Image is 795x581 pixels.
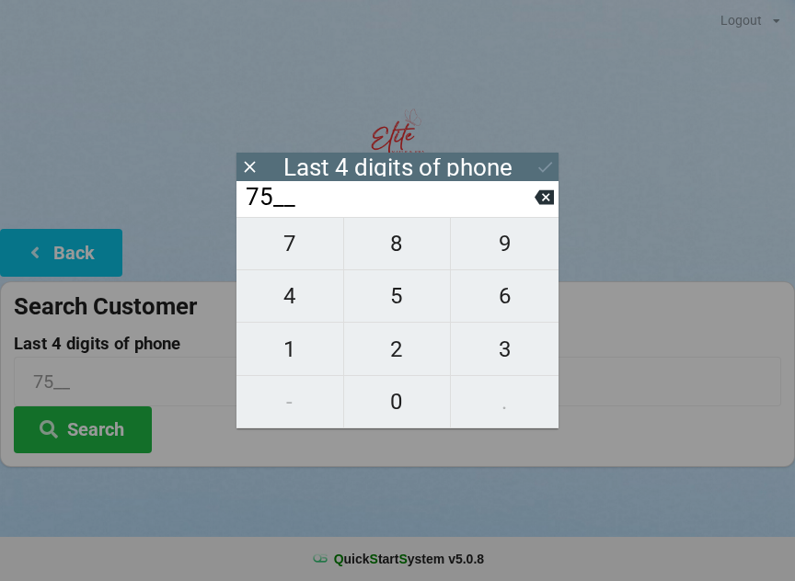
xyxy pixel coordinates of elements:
[344,382,451,421] span: 0
[451,323,559,375] button: 3
[451,277,559,315] span: 6
[236,323,344,375] button: 1
[451,217,559,270] button: 9
[344,217,452,270] button: 8
[451,224,559,263] span: 9
[236,217,344,270] button: 7
[344,330,451,369] span: 2
[283,158,513,177] div: Last 4 digits of phone
[451,330,559,369] span: 3
[236,330,343,369] span: 1
[451,270,559,323] button: 6
[236,277,343,315] span: 4
[236,270,344,323] button: 4
[344,376,452,428] button: 0
[344,323,452,375] button: 2
[344,270,452,323] button: 5
[344,277,451,315] span: 5
[236,224,343,263] span: 7
[344,224,451,263] span: 8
